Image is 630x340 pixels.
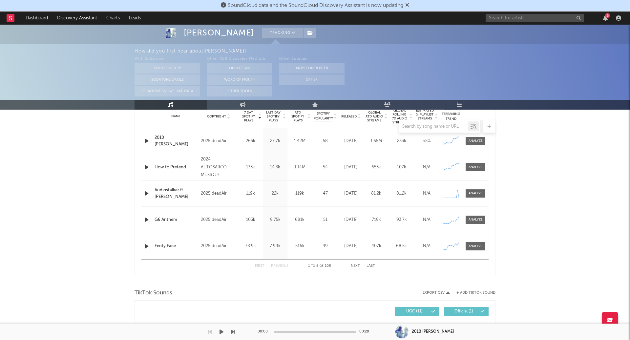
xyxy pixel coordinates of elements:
[240,217,261,223] div: 103k
[340,190,362,197] div: [DATE]
[351,264,360,268] button: Next
[412,329,454,335] div: 2010 [PERSON_NAME]
[423,291,450,295] button: Export CSV
[289,217,310,223] div: 681k
[314,190,337,197] div: 47
[262,28,303,38] button: Tracking
[201,242,237,250] div: 2025 deadAir
[279,63,345,74] button: Artist on Roster
[367,264,375,268] button: Last
[390,109,409,124] span: Global Rolling 7D Audio Streams
[314,217,337,223] div: 51
[124,11,145,25] a: Leads
[320,265,324,267] span: of
[340,217,362,223] div: [DATE]
[365,164,387,171] div: 553k
[450,291,495,295] button: + Add TikTok Sound
[155,187,198,200] a: Audiostalker ft [PERSON_NAME]
[444,307,489,316] button: Official(1)
[264,138,286,144] div: 27.7k
[201,190,237,198] div: 2025 deadAir
[399,309,430,313] span: UGC ( 11 )
[201,216,237,224] div: 2025 deadAir
[390,243,412,249] div: 68.5k
[302,262,338,270] div: 1 5 108
[416,190,438,197] div: N/A
[416,138,438,144] div: <5%
[289,164,310,171] div: 1.14M
[399,124,468,129] input: Search by song name or URL
[102,11,124,25] a: Charts
[390,164,412,171] div: 107k
[340,243,362,249] div: [DATE]
[449,309,479,313] span: Official ( 1 )
[289,111,306,122] span: ATD Spotify Plays
[258,328,271,336] div: 00:00
[395,307,439,316] button: UGC(11)
[279,74,345,85] button: Other
[207,86,272,96] button: Other Tools
[155,217,198,223] a: G6 Anthem
[314,164,337,171] div: 54
[264,111,282,122] span: Last Day Spotify Plays
[365,111,383,122] span: Global ATD Audio Streams
[416,164,438,171] div: N/A
[264,243,286,249] div: 7.99k
[135,86,200,96] button: Sodatone Snowflake Data
[371,323,398,331] span: Total Engagements
[201,156,237,179] div: 2024 AUTOSARCO MUSIQUE
[135,47,630,55] div: How did you first hear about [PERSON_NAME] ?
[21,11,52,25] a: Dashboard
[264,217,286,223] div: 9.75k
[340,164,362,171] div: [DATE]
[365,217,387,223] div: 719k
[289,138,310,144] div: 1.42M
[390,217,412,223] div: 93.7k
[240,164,261,171] div: 133k
[314,243,337,249] div: 49
[264,164,286,171] div: 14.3k
[135,74,200,85] button: Sodatone Emails
[207,63,272,74] button: On My Own
[405,3,409,8] span: Dismiss
[228,3,403,8] span: SoundCloud data and the SoundCloud Discovery Assistant is now updating
[52,11,102,25] a: Discovery Assistant
[365,243,387,249] div: 407k
[390,190,412,197] div: 81.2k
[486,14,584,22] input: Search for artists
[240,111,257,122] span: 7 Day Spotify Plays
[240,138,261,144] div: 265k
[155,135,198,147] a: 2010 [PERSON_NAME]
[155,243,198,249] a: Fenty Face
[270,323,297,331] span: Videos (last 7 days)
[207,55,272,63] div: Other A&R Discovery Methods
[271,264,288,268] button: Previous
[207,115,226,118] span: Copyright
[314,138,337,144] div: 58
[155,164,198,171] a: How to Pretend
[155,114,198,119] div: Name
[416,243,438,249] div: N/A
[416,109,434,124] span: Estimated % Playlist Streams Last Day
[341,115,357,118] span: Released
[311,265,315,267] span: to
[240,243,261,249] div: 78.9k
[240,190,261,197] div: 119k
[603,15,608,21] button: 6
[416,217,438,223] div: N/A
[184,28,254,38] div: [PERSON_NAME]
[255,264,264,268] button: First
[207,74,272,85] button: Word Of Mouth
[359,328,372,336] div: 00:28
[340,138,362,144] div: [DATE]
[289,190,310,197] div: 119k
[456,291,495,295] button: + Add TikTok Sound
[135,55,200,63] div: With Sodatone
[605,13,610,18] div: 6
[365,190,387,197] div: 81.2k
